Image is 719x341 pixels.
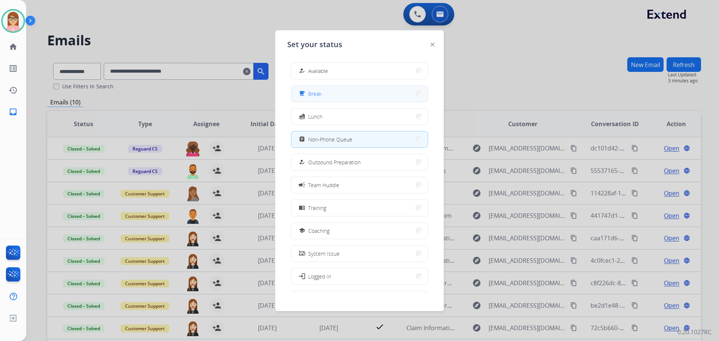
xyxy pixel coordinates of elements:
button: Available [291,63,428,79]
p: 0.20.1027RC [677,328,712,337]
mat-icon: school [299,228,305,234]
button: Outbound Preparation [291,154,428,170]
button: Break [291,86,428,102]
mat-icon: login [298,273,306,280]
mat-icon: campaign [298,181,306,189]
button: Lunch [291,109,428,125]
button: System Issue [291,246,428,262]
mat-icon: history [9,86,18,95]
span: Team Huddle [308,181,339,189]
mat-icon: how_to_reg [299,68,305,74]
button: Logged In [291,268,428,284]
span: Non-Phone Queue [308,136,352,143]
button: Team Huddle [291,177,428,193]
mat-icon: home [9,42,18,51]
mat-icon: fastfood [299,113,305,120]
span: Available [308,67,328,75]
img: close-button [431,43,434,46]
span: Set your status [287,39,342,50]
mat-icon: how_to_reg [299,159,305,165]
mat-icon: assignment [299,136,305,143]
button: Offline [291,291,428,307]
mat-icon: phonelink_off [299,250,305,257]
mat-icon: menu_book [299,205,305,211]
span: Coaching [308,227,330,235]
span: System Issue [308,250,340,258]
span: Training [308,204,326,212]
span: Break [308,90,322,98]
button: Training [291,200,428,216]
span: Lunch [308,113,322,121]
mat-icon: list_alt [9,64,18,73]
mat-icon: inbox [9,107,18,116]
mat-icon: free_breakfast [299,91,305,97]
span: Outbound Preparation [308,158,361,166]
button: Non-Phone Queue [291,131,428,147]
img: avatar [3,10,24,31]
span: Logged In [308,273,331,280]
button: Coaching [291,223,428,239]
